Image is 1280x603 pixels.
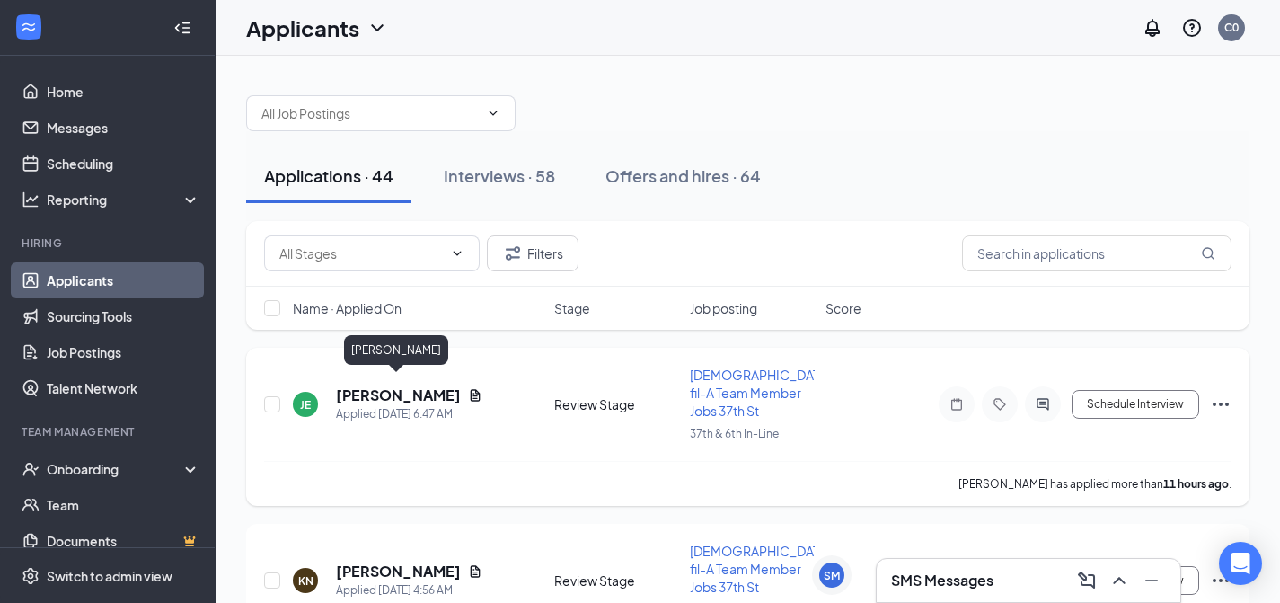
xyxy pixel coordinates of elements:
span: Name · Applied On [293,299,402,317]
svg: Ellipses [1210,570,1231,591]
div: Open Intercom Messenger [1219,542,1262,585]
h1: Applicants [246,13,359,43]
input: Search in applications [962,235,1231,271]
a: Sourcing Tools [47,298,200,334]
div: Offers and hires · 64 [605,164,761,187]
h3: SMS Messages [891,571,993,590]
div: Switch to admin view [47,567,172,585]
div: Reporting [47,191,201,208]
h5: [PERSON_NAME] [336,562,461,581]
svg: Analysis [22,191,40,208]
a: Talent Network [47,370,200,406]
span: [DEMOGRAPHIC_DATA]-fil-A Team Member Jobs 37th St [690,367,836,419]
svg: Document [468,564,482,579]
button: ComposeMessage [1073,566,1101,595]
svg: WorkstreamLogo [20,18,38,36]
span: 37th & 6th In-Line [690,427,779,440]
svg: Minimize [1141,570,1162,591]
svg: Filter [502,243,524,264]
svg: ComposeMessage [1076,570,1098,591]
div: Applied [DATE] 6:47 AM [336,405,482,423]
svg: ChevronDown [450,246,464,261]
svg: Settings [22,567,40,585]
a: Scheduling [47,146,200,182]
a: Team [47,487,200,523]
input: All Stages [279,244,443,263]
div: Interviews · 58 [444,164,555,187]
div: Applied [DATE] 4:56 AM [336,581,482,599]
div: C0 [1224,20,1239,35]
div: Applications · 44 [264,164,393,187]
svg: Ellipses [1210,394,1231,415]
div: Review Stage [554,395,679,413]
div: Review Stage [554,572,679,590]
div: Hiring [22,235,197,251]
div: KN [298,573,313,589]
svg: QuestionInfo [1181,17,1203,39]
svg: UserCheck [22,460,40,478]
input: All Job Postings [261,103,479,123]
svg: ActiveChat [1032,397,1054,412]
svg: Note [946,397,967,412]
button: Minimize [1137,566,1166,595]
button: Schedule Interview [1072,390,1199,419]
div: Onboarding [47,460,185,478]
span: Job posting [690,299,757,317]
svg: Collapse [173,19,191,37]
button: Filter Filters [487,235,578,271]
span: Score [825,299,861,317]
span: [DEMOGRAPHIC_DATA]-fil-A Team Member Jobs 37th St [690,543,836,595]
svg: MagnifyingGlass [1201,246,1215,261]
a: DocumentsCrown [47,523,200,559]
div: JE [300,397,311,412]
svg: Tag [989,397,1011,412]
span: Stage [554,299,590,317]
div: [PERSON_NAME] [344,335,448,365]
div: Team Management [22,424,197,439]
p: [PERSON_NAME] has applied more than . [958,476,1231,492]
a: Job Postings [47,334,200,370]
a: Home [47,74,200,110]
svg: ChevronDown [486,106,500,120]
svg: ChevronDown [366,17,388,39]
h5: [PERSON_NAME] [336,386,461,405]
svg: ChevronUp [1108,570,1130,591]
a: Applicants [47,262,200,298]
b: 11 hours ago [1163,477,1229,491]
div: SM [824,568,840,583]
svg: Document [468,388,482,403]
a: Messages [47,110,200,146]
button: ChevronUp [1105,566,1134,595]
svg: Notifications [1142,17,1163,39]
